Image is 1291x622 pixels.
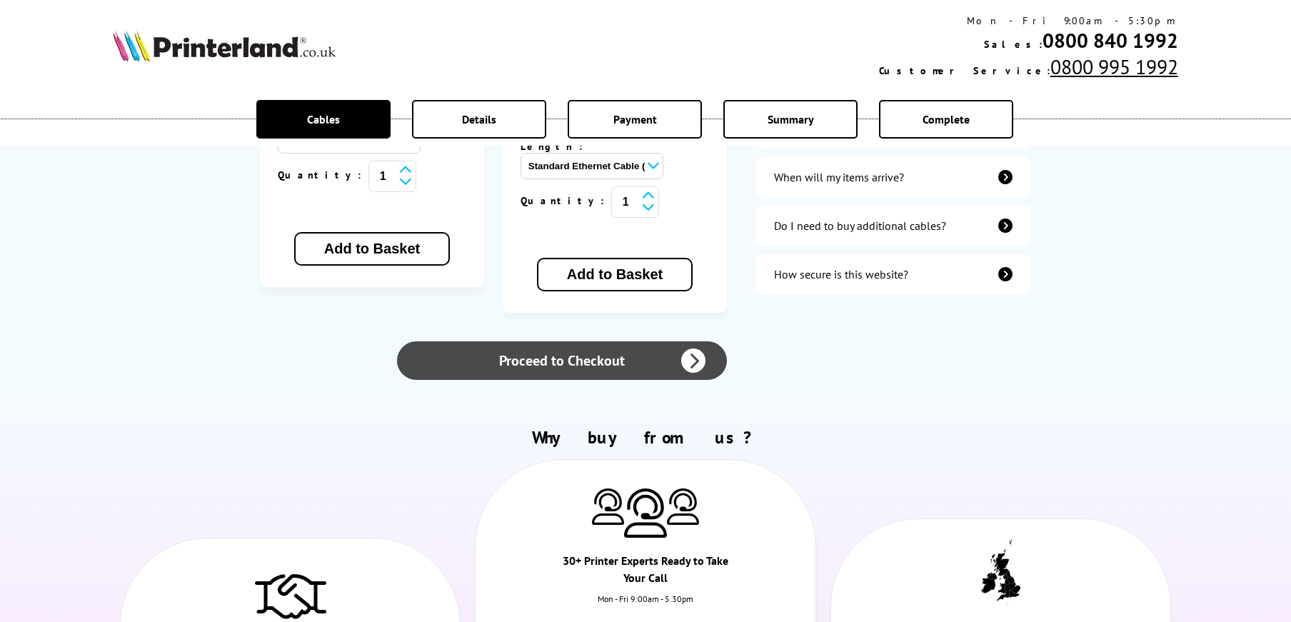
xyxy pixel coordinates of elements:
[1050,54,1178,80] tcxspan: Call 0800 995 1992 via 3CX
[624,488,667,538] img: Printer Experts
[561,552,730,593] div: 30+ Printer Experts Ready to Take Your Call
[278,169,368,181] span: Quantity:
[397,341,727,380] a: Proceed to Checkout
[774,219,946,233] div: Do I need to buy additional cables?
[462,112,496,126] span: Details
[984,38,1043,51] span: Sales:
[774,170,904,184] div: When will my items arrive?
[521,140,597,153] span: Length:
[537,258,693,291] button: Add to Basket
[113,426,1178,448] h2: Why buy from us?
[923,112,970,126] span: Complete
[879,14,1178,27] div: Mon - Fri 9:00am - 5:30pm
[879,64,1050,77] span: Customer Service:
[768,112,814,126] span: Summary
[294,232,450,266] button: Add to Basket
[981,539,1020,605] img: UK tax payer
[667,488,699,525] img: Printer Experts
[592,488,624,525] img: Printer Experts
[113,30,336,61] img: Printerland Logo
[1043,27,1178,54] a: 0800 840 1992
[755,157,1031,197] a: items-arrive
[755,206,1031,246] a: additional-cables
[307,112,340,126] span: Cables
[774,267,908,281] div: How secure is this website?
[613,112,657,126] span: Payment
[521,194,611,207] span: Quantity:
[755,254,1031,294] a: secure-website
[476,593,815,618] div: Mon - Fri 9:00am - 5.30pm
